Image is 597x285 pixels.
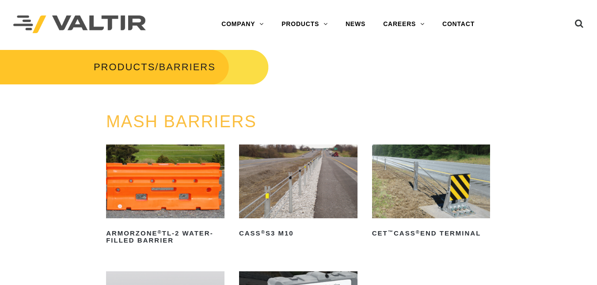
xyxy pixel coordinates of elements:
sup: ™ [388,229,394,235]
span: BARRIERS [159,61,215,72]
a: CET™CASS®End Terminal [372,144,491,240]
a: NEWS [337,15,374,33]
h2: CET CASS End Terminal [372,226,491,240]
a: COMPANY [213,15,273,33]
a: ArmorZone®TL-2 Water-Filled Barrier [106,144,224,247]
sup: ® [416,229,420,235]
sup: ® [157,229,162,235]
a: PRODUCTS [273,15,337,33]
a: CASS®S3 M10 [239,144,357,240]
a: MASH BARRIERS [106,112,257,131]
h2: CASS S3 M10 [239,226,357,240]
sup: ® [261,229,266,235]
a: CAREERS [374,15,433,33]
h2: ArmorZone TL-2 Water-Filled Barrier [106,226,224,247]
a: PRODUCTS [94,61,155,72]
img: Valtir [13,15,146,34]
a: CONTACT [433,15,483,33]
